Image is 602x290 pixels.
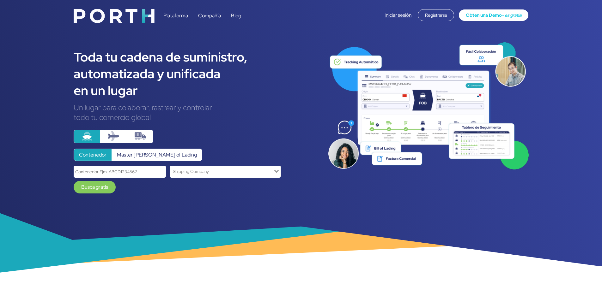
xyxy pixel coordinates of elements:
[74,181,116,193] a: Busca gratis
[74,49,318,65] div: Toda tu cadena de suministro,
[231,12,241,19] a: Blog
[112,149,202,161] label: Master [PERSON_NAME] of Lading
[170,166,281,177] div: Search for option
[74,149,112,161] label: Contenedor
[108,131,119,142] img: plane.svg
[466,12,502,18] span: Obten una Demo
[418,12,454,18] a: Registrarse
[82,131,93,142] img: ship.svg
[74,82,318,99] div: en un lugar
[74,166,166,177] input: Contenedor Ejm: ABCD1234567
[385,12,411,18] a: Iniciar sesión
[198,12,221,19] a: Compañía
[74,65,318,82] div: automatizada y unificada
[171,167,273,176] input: Search for option
[74,103,318,112] div: Un lugar para colaborar, rastrear y controlar
[74,112,318,122] div: todo tu comercio global
[459,9,528,21] a: Obten una Demo- es gratis!
[502,12,522,18] span: - es gratis!
[163,12,188,19] a: Plataforma
[135,131,146,142] img: truck-container.svg
[418,9,454,21] div: Registrarse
